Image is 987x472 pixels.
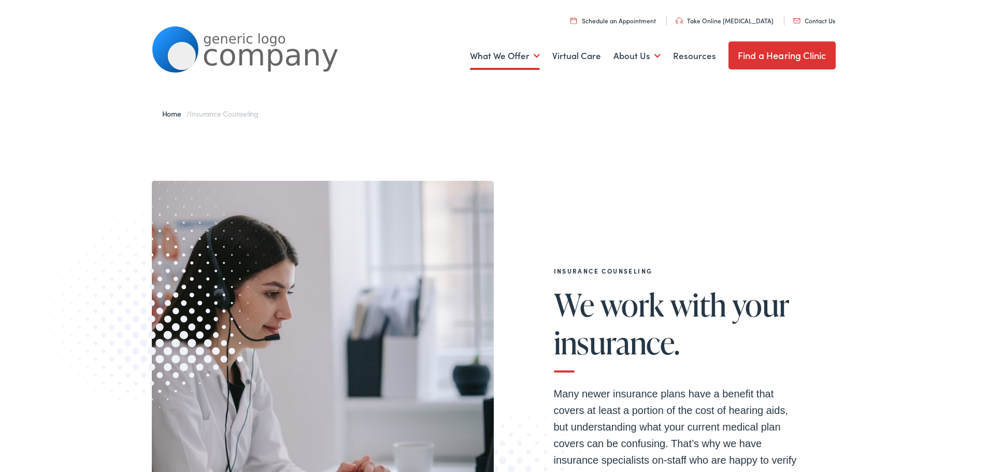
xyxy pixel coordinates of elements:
img: utility icon [570,17,577,24]
a: Take Online [MEDICAL_DATA] [676,16,774,25]
a: Resources [673,37,716,75]
img: utility icon [676,18,683,24]
span: with [670,288,726,322]
a: About Us [613,37,661,75]
img: utility icon [793,18,800,23]
span: your [732,288,790,322]
a: Find a Hearing Clinic [728,41,836,69]
a: Home [162,108,187,119]
span: We [554,288,594,322]
span: work [600,288,664,322]
a: Contact Us [793,16,835,25]
span: / [162,108,259,119]
span: insurance. [554,325,680,360]
a: Schedule an Appointment [570,16,656,25]
img: Graphic image with a halftone pattern, contributing to the site's visual design. [15,150,289,432]
a: What We Offer [470,37,540,75]
span: Insurance Counseling [190,108,259,119]
a: Virtual Care [552,37,601,75]
h2: Insurance Counseling [554,267,803,275]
